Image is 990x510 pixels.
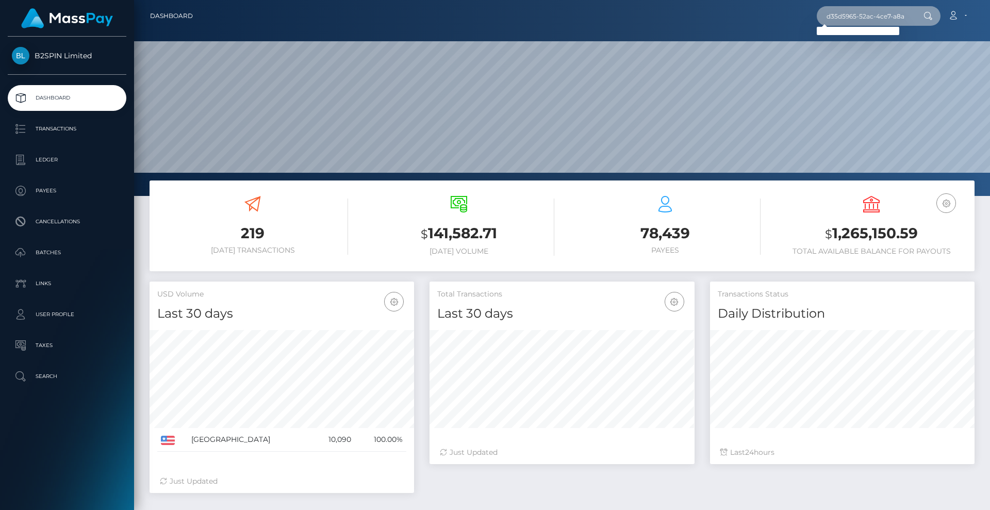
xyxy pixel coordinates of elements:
[21,8,113,28] img: MassPay Logo
[12,183,122,199] p: Payees
[157,305,406,323] h4: Last 30 days
[776,247,967,256] h6: Total Available Balance for Payouts
[8,116,126,142] a: Transactions
[720,447,964,458] div: Last hours
[157,223,348,243] h3: 219
[8,85,126,111] a: Dashboard
[817,6,914,26] input: Search...
[12,307,122,322] p: User Profile
[12,90,122,106] p: Dashboard
[440,447,684,458] div: Just Updated
[8,240,126,266] a: Batches
[157,289,406,300] h5: USD Volume
[8,209,126,235] a: Cancellations
[161,436,175,445] img: US.png
[12,152,122,168] p: Ledger
[8,178,126,204] a: Payees
[150,5,193,27] a: Dashboard
[570,223,761,243] h3: 78,439
[825,227,832,241] small: $
[8,302,126,327] a: User Profile
[8,147,126,173] a: Ledger
[8,271,126,297] a: Links
[776,223,967,244] h3: 1,265,150.59
[718,289,967,300] h5: Transactions Status
[12,245,122,260] p: Batches
[355,428,407,452] td: 100.00%
[570,246,761,255] h6: Payees
[745,448,754,457] span: 24
[12,369,122,384] p: Search
[160,476,404,487] div: Just Updated
[188,428,311,452] td: [GEOGRAPHIC_DATA]
[718,305,967,323] h4: Daily Distribution
[364,223,554,244] h3: 141,582.71
[421,227,428,241] small: $
[8,364,126,389] a: Search
[12,47,29,64] img: B2SPIN Limited
[12,214,122,229] p: Cancellations
[311,428,354,452] td: 10,090
[157,246,348,255] h6: [DATE] Transactions
[12,338,122,353] p: Taxes
[437,305,686,323] h4: Last 30 days
[8,333,126,358] a: Taxes
[12,276,122,291] p: Links
[8,51,126,60] span: B2SPIN Limited
[12,121,122,137] p: Transactions
[437,289,686,300] h5: Total Transactions
[364,247,554,256] h6: [DATE] Volume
